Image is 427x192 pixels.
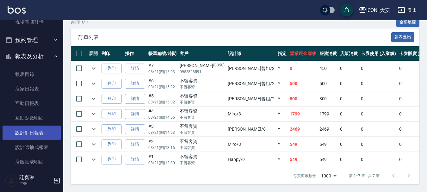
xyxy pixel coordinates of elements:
button: 列印 [102,94,122,104]
th: 展開 [87,46,100,61]
button: expand row [89,139,98,149]
button: ICONI 大安 [356,4,393,17]
a: 詳情 [125,139,145,149]
td: Happy /9 [226,152,276,167]
p: 08/21 (四) 14:56 [148,115,176,120]
td: 2469 [318,122,339,137]
img: Logo [8,6,26,14]
button: expand row [89,124,98,134]
div: 不留客資 [180,138,225,145]
td: #7 [147,61,178,76]
p: 共 7 筆, 1 / 1 [71,19,88,25]
button: 列印 [102,139,122,149]
p: 08/21 (四) 15:02 [148,99,176,105]
td: 500 [318,76,339,91]
td: 0 [359,61,398,76]
td: 549 [288,137,318,152]
p: 08/21 (四) 14:53 [148,130,176,135]
button: 列印 [102,124,122,134]
p: 不留客資 [180,130,225,135]
button: 登出 [395,4,419,16]
h5: 莊奕琳 [19,175,52,181]
p: 不留客資 [180,160,225,166]
td: 549 [318,152,339,167]
td: Y [276,137,288,152]
td: 0 [338,107,359,121]
a: 詳情 [125,79,145,89]
button: 預約管理 [3,32,61,48]
td: #6 [147,76,178,91]
button: 列印 [102,64,122,73]
th: 卡券使用 (入業績) [359,46,398,61]
th: 列印 [100,46,123,61]
td: [PERSON_NAME] /8 [226,122,276,137]
td: 500 [288,76,318,91]
button: save [340,4,353,16]
p: 08/21 (四) 13:16 [148,145,176,151]
a: 詳情 [125,94,145,104]
td: 0 [359,76,398,91]
th: 營業現金應收 [288,46,318,61]
p: (0350) [213,62,225,69]
button: 列印 [102,155,122,164]
td: 0 [288,61,318,76]
span: 訂單列表 [78,34,391,40]
td: Y [276,152,288,167]
td: Y [276,91,288,106]
img: Person [5,174,18,187]
td: 0 [359,137,398,152]
p: 0958828591 [180,69,225,75]
td: Y [276,107,288,121]
button: expand row [89,79,98,88]
a: 設計師抽成報表 [3,140,61,155]
td: [PERSON_NAME]曾姐 /2 [226,91,276,106]
td: 0 [338,76,359,91]
p: 不留客資 [180,99,225,105]
p: 08/21 (四) 12:30 [148,160,176,166]
div: 不留客資 [180,77,225,84]
div: 不留客資 [180,93,225,99]
td: 0 [359,122,398,137]
div: 不留客資 [180,108,225,115]
button: 報表匯出 [391,32,415,42]
button: expand row [89,64,98,73]
a: 設計師日報表 [3,126,61,140]
p: 不留客資 [180,145,225,151]
th: 服務消費 [318,46,339,61]
a: 報表目錄 [3,67,61,82]
p: 第 1–7 筆 共 7 筆 [349,173,380,179]
a: 報表匯出 [391,34,415,40]
td: 800 [318,91,339,106]
a: 店販抽成明細 [3,155,61,169]
th: 店販消費 [338,46,359,61]
a: 詳情 [125,64,145,73]
a: 詳情 [125,124,145,134]
td: [PERSON_NAME]曾姐 /2 [226,61,276,76]
td: 800 [288,91,318,106]
div: 1000 [319,167,339,184]
a: 互助點數明細 [3,111,61,125]
td: 549 [288,152,318,167]
a: 詳情 [125,109,145,119]
td: 0 [359,91,398,106]
td: 0 [338,122,359,137]
td: 0 [359,152,398,167]
td: 0 [338,61,359,76]
td: 1799 [318,107,339,121]
th: 設計師 [226,46,276,61]
a: 詳情 [125,155,145,164]
td: 0 [359,107,398,121]
a: 現場電腦打卡 [3,15,61,29]
td: 450 [318,61,339,76]
p: 主管 [19,181,52,187]
td: #1 [147,152,178,167]
td: #2 [147,137,178,152]
button: expand row [89,94,98,103]
td: 1799 [288,107,318,121]
td: 0 [338,137,359,152]
td: #4 [147,107,178,121]
div: 不留客資 [180,123,225,130]
td: #3 [147,122,178,137]
th: 指定 [276,46,288,61]
td: Y [276,76,288,91]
